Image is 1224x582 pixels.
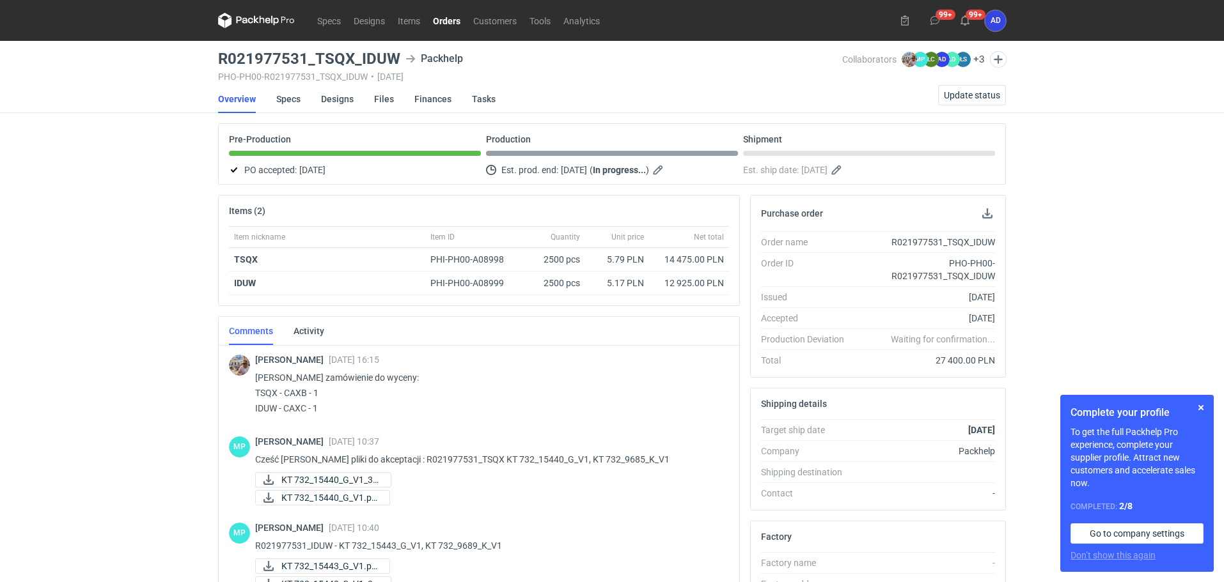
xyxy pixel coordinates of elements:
[281,473,381,487] span: KT 732_15440_G_V1_3D...
[654,253,724,266] div: 14 475.00 PLN
[229,134,291,144] p: Pre-Production
[955,10,975,31] button: 99+
[430,232,455,242] span: Item ID
[761,445,854,457] div: Company
[854,354,995,367] div: 27 400.00 PLN
[761,312,854,325] div: Accepted
[842,54,897,65] span: Collaborators
[761,236,854,249] div: Order name
[521,272,585,295] div: 2500 pcs
[551,232,580,242] span: Quantity
[593,165,646,175] strong: In progress...
[925,10,945,31] button: 99+
[255,472,383,487] div: KT 732_15440_G_V1_3D.JPG
[1071,405,1204,420] h1: Complete your profile
[321,85,354,113] a: Designs
[329,355,379,365] span: [DATE] 16:15
[255,558,383,574] div: KT 732_15443_G_V1.pdf
[944,91,1000,100] span: Update status
[761,208,823,218] h2: Purchase order
[854,291,995,303] div: [DATE]
[347,13,391,28] a: Designs
[255,523,329,533] span: [PERSON_NAME]
[985,10,1006,31] div: Anita Dolczewska
[218,85,256,113] a: Overview
[229,355,250,376] img: Michał Palasek
[801,162,828,178] span: [DATE]
[391,13,427,28] a: Items
[761,333,854,346] div: Production Deviation
[1193,400,1209,415] button: Skip for now
[854,445,995,457] div: Packhelp
[276,85,301,113] a: Specs
[652,162,667,178] button: Edit estimated production end date
[414,85,451,113] a: Finances
[255,452,719,467] p: Cześć [PERSON_NAME] pliki do akceptacji : R021977531_TSQX KT 732_15440_G_V1, KT 732_9685_K_V1
[761,354,854,367] div: Total
[374,85,394,113] a: Files
[980,206,995,221] button: Download PO
[743,134,782,144] p: Shipment
[611,232,644,242] span: Unit price
[229,206,265,216] h2: Items (2)
[427,13,467,28] a: Orders
[1071,500,1204,513] div: Completed:
[934,52,950,67] figcaption: AD
[968,425,995,435] strong: [DATE]
[255,490,390,505] a: KT 732_15440_G_V1.pd...
[229,317,273,345] a: Comments
[902,52,917,67] img: Michał Palasek
[761,291,854,303] div: Issued
[472,85,496,113] a: Tasks
[255,472,391,487] a: KT 732_15440_G_V1_3D...
[561,162,587,178] span: [DATE]
[654,277,724,289] div: 12 925.00 PLN
[854,487,995,500] div: -
[329,436,379,447] span: [DATE] 10:37
[830,162,845,178] button: Edit estimated shipping date
[229,162,481,178] div: PO accepted:
[761,532,792,542] h2: Factory
[590,253,644,266] div: 5.79 PLN
[299,162,326,178] span: [DATE]
[761,487,854,500] div: Contact
[486,162,738,178] div: Est. prod. end:
[973,54,985,65] button: +3
[430,253,516,266] div: PHI-PH00-A08998
[229,436,250,457] figcaption: MP
[938,85,1006,105] button: Update status
[646,165,649,175] em: )
[255,355,329,365] span: [PERSON_NAME]
[590,277,644,289] div: 5.17 PLN
[234,278,256,288] strong: IDUW
[854,312,995,325] div: [DATE]
[913,52,928,67] figcaption: MP
[854,257,995,282] div: PHO-PH00-R021977531_TSQX_IDUW
[255,436,329,447] span: [PERSON_NAME]
[294,317,324,345] a: Activity
[761,424,854,436] div: Target ship date
[955,52,971,67] figcaption: ŁS
[521,248,585,272] div: 2500 pcs
[405,51,463,66] div: Packhelp
[234,232,285,242] span: Item nickname
[854,556,995,569] div: -
[1071,549,1156,562] button: Don’t show this again
[467,13,523,28] a: Customers
[761,399,827,409] h2: Shipping details
[218,51,400,66] h3: R021977531_TSQX_IDUW
[1071,523,1204,544] a: Go to company settings
[281,559,379,573] span: KT 732_15443_G_V1.pd...
[218,13,295,28] svg: Packhelp Pro
[1071,425,1204,489] p: To get the full Packhelp Pro experience, complete your supplier profile. Attract new customers an...
[329,523,379,533] span: [DATE] 10:40
[229,523,250,544] div: Martyna Paroń
[854,236,995,249] div: R021977531_TSQX_IDUW
[523,13,557,28] a: Tools
[311,13,347,28] a: Specs
[218,72,842,82] div: PHO-PH00-R021977531_TSQX_IDUW [DATE]
[1119,501,1133,511] strong: 2 / 8
[255,558,390,574] a: KT 732_15443_G_V1.pd...
[985,10,1006,31] figcaption: AD
[557,13,606,28] a: Analytics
